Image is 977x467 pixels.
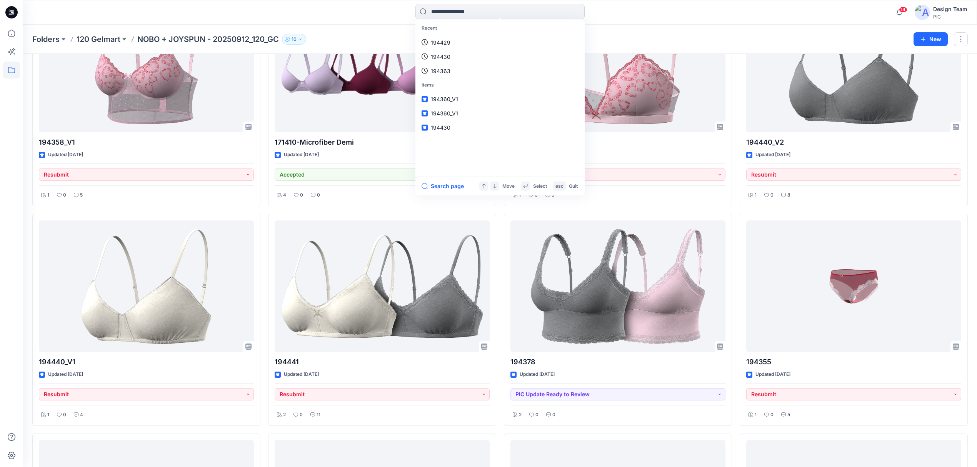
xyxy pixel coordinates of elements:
p: Updated [DATE] [48,370,83,379]
p: 4 [80,411,83,419]
p: 11 [317,411,320,419]
button: New [914,32,948,46]
p: 194441 [275,357,490,367]
a: 194430 [417,49,583,63]
p: Updated [DATE] [755,370,790,379]
p: 194363 [431,67,450,75]
p: Items [417,78,583,92]
p: 5 [787,411,790,419]
p: 0 [317,191,320,199]
a: 194360_V1 [417,92,583,106]
a: 194359_V1 [510,1,725,132]
p: 2 [519,411,522,419]
p: Recent [417,21,583,35]
p: Updated [DATE] [520,370,555,379]
p: Quit [569,182,578,190]
a: 194429 [417,35,583,49]
p: Updated [DATE] [284,370,319,379]
div: PIC [933,14,967,20]
p: 194430 [431,52,450,60]
a: 194358_V1 [39,1,254,132]
p: 0 [552,411,555,419]
p: 194440_V1 [39,357,254,367]
p: 194440_V2 [746,137,961,148]
span: 194360_V1 [431,110,458,117]
p: 194359_V1 [510,137,725,148]
span: 14 [899,7,907,13]
span: 194430 [431,124,450,131]
p: NOBO + JOYSPUN - 20250912_120_GC [137,34,279,45]
p: 5 [80,191,83,199]
img: avatar [915,5,930,20]
a: 194378 [510,220,725,352]
p: 0 [535,411,539,419]
p: 1 [47,411,49,419]
a: Folders [32,34,60,45]
p: 171410-Microfiber Demi [275,137,490,148]
p: 10 [292,35,297,43]
button: 10 [282,34,306,45]
a: 194441 [275,220,490,352]
p: 194378 [510,357,725,367]
a: 194440_V1 [39,220,254,352]
p: 194358_V1 [39,137,254,148]
p: Updated [DATE] [284,151,319,159]
a: 171410-Microfiber Demi [275,1,490,132]
p: Move [502,182,515,190]
p: 0 [63,191,66,199]
p: 8 [787,191,790,199]
p: Select [533,182,547,190]
a: 120 Gelmart [77,34,120,45]
p: 1 [755,191,757,199]
p: 0 [770,411,774,419]
p: 0 [63,411,66,419]
p: 2 [283,411,286,419]
p: 1 [755,411,757,419]
p: 0 [300,411,303,419]
p: 1 [47,191,49,199]
span: 194360_V1 [431,96,458,102]
a: 194363 [417,63,583,78]
div: Design Team [933,5,967,14]
a: 194355 [746,220,961,352]
p: Updated [DATE] [755,151,790,159]
p: Updated [DATE] [48,151,83,159]
button: Search page [422,182,464,191]
a: 194360_V1 [417,106,583,120]
p: 194429 [431,38,450,46]
a: 194430 [417,120,583,135]
p: 4 [283,191,286,199]
p: 194355 [746,357,961,367]
a: 194440_V2 [746,1,961,132]
p: 0 [300,191,303,199]
p: esc [555,182,564,190]
p: 0 [770,191,774,199]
